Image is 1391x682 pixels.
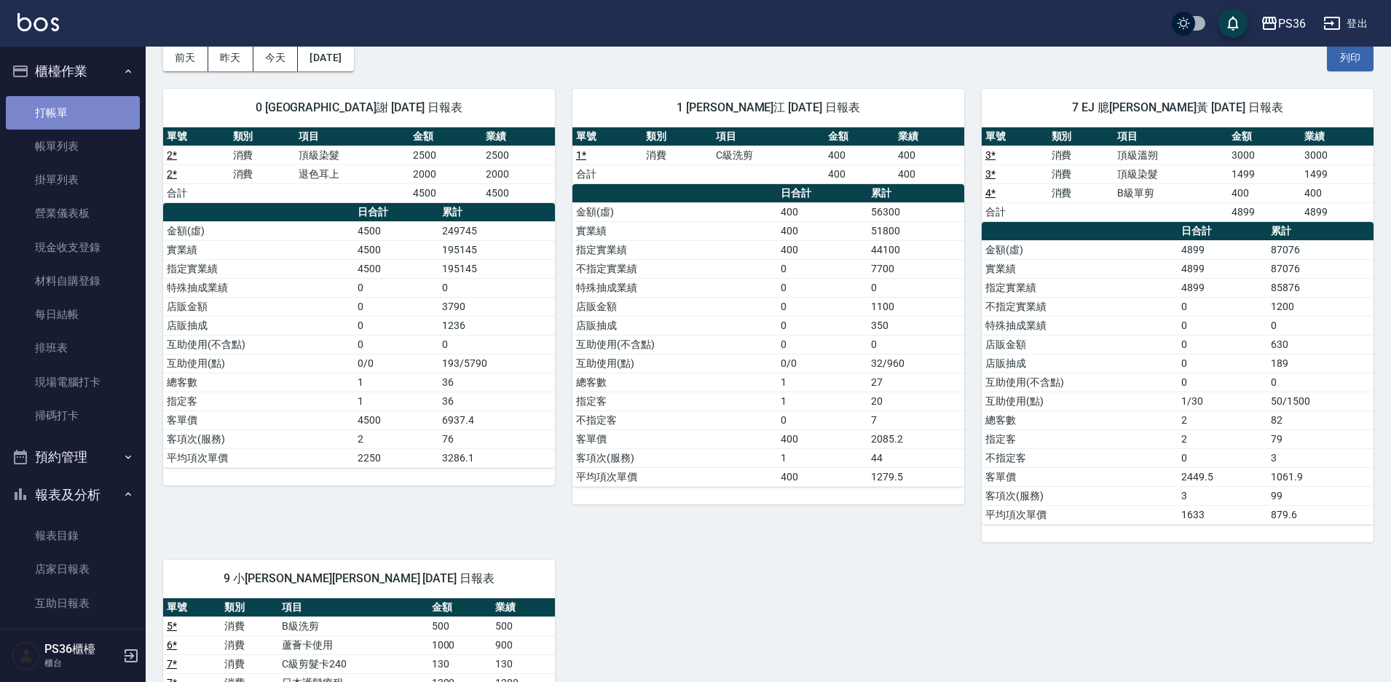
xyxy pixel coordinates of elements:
td: 2500 [409,146,482,164]
td: 合計 [163,183,229,202]
th: 金額 [824,127,894,146]
td: C級剪髮卡240 [278,654,428,673]
td: 特殊抽成業績 [572,278,777,297]
td: 客單價 [982,467,1178,486]
th: 項目 [1114,127,1228,146]
td: 店販金額 [982,335,1178,354]
th: 業績 [482,127,555,146]
td: 指定實業績 [163,259,354,278]
td: 消費 [221,654,278,673]
button: 今天 [253,44,299,71]
td: 44 [867,448,964,467]
td: 金額(虛) [163,221,354,240]
td: 互助使用(不含點) [982,373,1178,392]
div: PS36 [1278,15,1306,33]
td: 1499 [1301,164,1374,183]
td: 0 [1178,297,1267,316]
td: 3000 [1228,146,1301,164]
td: 400 [777,240,867,259]
td: 193/5790 [438,354,555,373]
td: 客項次(服務) [572,448,777,467]
td: 400 [894,164,964,183]
td: 350 [867,316,964,335]
button: 櫃檯作業 [6,52,140,90]
td: 0 [1178,373,1267,392]
a: 排班表 [6,331,140,365]
td: 店販金額 [163,297,354,316]
td: 指定實業績 [982,278,1178,297]
td: 0 [777,335,867,354]
td: 0 [1178,316,1267,335]
td: 0 [777,259,867,278]
td: 客項次(服務) [163,429,354,448]
td: B級單剪 [1114,183,1228,202]
button: [DATE] [298,44,353,71]
td: 2 [354,429,438,448]
td: 蘆薈卡使用 [278,635,428,654]
th: 單號 [572,127,642,146]
a: 營業儀表板 [6,197,140,230]
td: 32/960 [867,354,964,373]
th: 累計 [867,184,964,203]
td: 消費 [1048,164,1114,183]
td: 合計 [982,202,1048,221]
td: 1 [354,392,438,411]
td: 130 [492,654,555,673]
th: 金額 [428,598,492,617]
td: 400 [777,202,867,221]
td: 不指定客 [572,411,777,429]
td: 50/1500 [1267,392,1374,411]
td: 消費 [221,616,278,635]
td: 0 [777,278,867,297]
td: 指定客 [982,429,1178,448]
td: 2250 [354,448,438,467]
td: 7700 [867,259,964,278]
td: 0 [867,335,964,354]
th: 業績 [894,127,964,146]
table: a dense table [982,222,1374,525]
td: 4500 [354,240,438,259]
td: 0 [1267,316,1374,335]
td: 平均項次單價 [572,467,777,486]
td: 630 [1267,335,1374,354]
td: 頂級染髮 [295,146,409,164]
p: 櫃台 [44,657,119,670]
th: 類別 [642,127,712,146]
td: 1061.9 [1267,467,1374,486]
td: 0 [1178,354,1267,373]
a: 報表目錄 [6,519,140,552]
td: 0 [1267,373,1374,392]
th: 類別 [1048,127,1114,146]
th: 項目 [295,127,409,146]
td: 0/0 [354,354,438,373]
td: 3790 [438,297,555,316]
td: 0 [354,297,438,316]
a: 帳單列表 [6,130,140,163]
a: 掛單列表 [6,163,140,197]
td: 互助使用(點) [163,354,354,373]
th: 項目 [278,598,428,617]
td: 4899 [1228,202,1301,221]
td: 0 [438,278,555,297]
span: 0 [GEOGRAPHIC_DATA]謝 [DATE] 日報表 [181,100,537,115]
td: 85876 [1267,278,1374,297]
td: 1633 [1178,505,1267,524]
a: 現金收支登錄 [6,231,140,264]
td: 客單價 [163,411,354,429]
td: 2000 [409,164,482,183]
button: 預約管理 [6,438,140,476]
td: 客單價 [572,429,777,448]
td: 互助使用(點) [572,354,777,373]
td: 店販金額 [572,297,777,316]
td: 400 [1301,183,1374,202]
table: a dense table [572,127,964,184]
td: 1 [777,373,867,392]
td: 0 [867,278,964,297]
td: 0 [1178,335,1267,354]
td: 消費 [1048,146,1114,164]
img: Person [12,641,41,670]
td: 合計 [572,164,642,183]
td: 實業績 [163,240,354,259]
td: 400 [824,164,894,183]
th: 日合計 [1178,222,1267,241]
